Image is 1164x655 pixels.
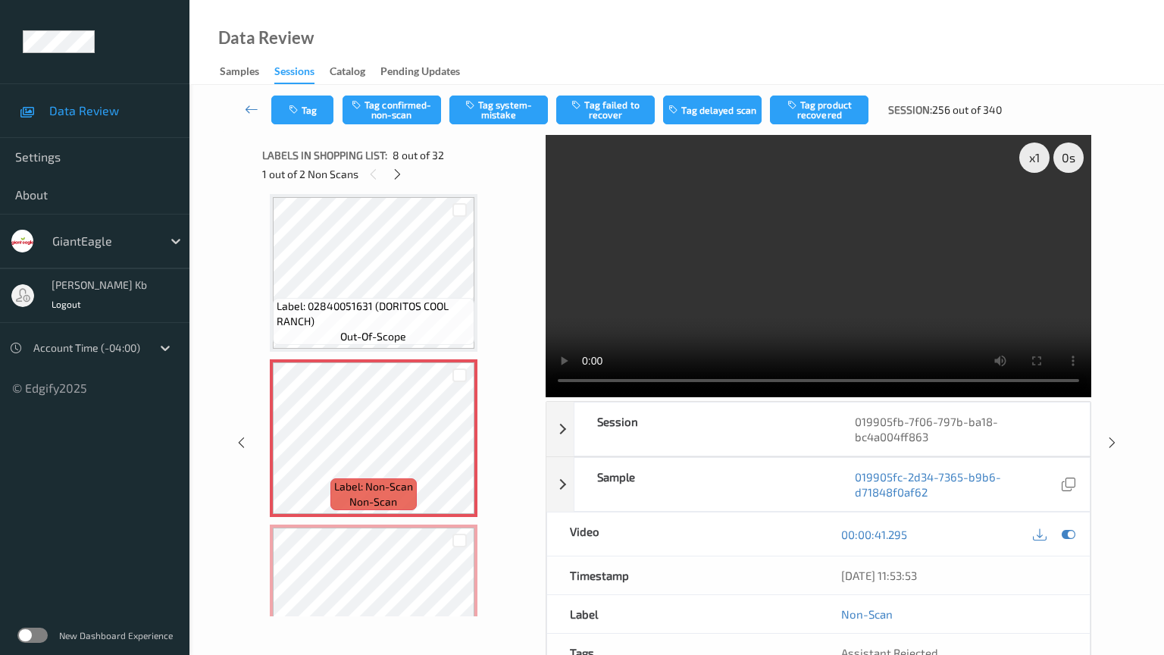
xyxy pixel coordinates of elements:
[271,96,333,124] button: Tag
[556,96,655,124] button: Tag failed to recover
[262,165,535,183] div: 1 out of 2 Non Scans
[277,299,471,329] span: Label: 02840051631 (DORITOS COOL RANCH)
[547,556,818,594] div: Timestamp
[574,458,832,511] div: Sample
[1019,143,1050,173] div: x 1
[380,64,460,83] div: Pending Updates
[340,329,406,344] span: out-of-scope
[274,64,314,84] div: Sessions
[343,96,441,124] button: Tag confirmed-non-scan
[220,64,259,83] div: Samples
[855,469,1058,500] a: 019905fc-2d34-7365-b9b6-d71848f0af62
[380,61,475,83] a: Pending Updates
[841,527,907,542] a: 00:00:41.295
[546,402,1090,456] div: Session019905fb-7f06-797b-ba18-bc4a004ff863
[832,403,1090,456] div: 019905fb-7f06-797b-ba18-bc4a004ff863
[330,61,380,83] a: Catalog
[547,595,818,633] div: Label
[262,148,387,163] span: Labels in shopping list:
[841,606,893,622] a: Non-Scan
[349,494,397,509] span: non-scan
[888,102,932,118] span: Session:
[841,568,1067,583] div: [DATE] 11:53:53
[932,102,1002,118] span: 256 out of 340
[546,457,1090,512] div: Sample019905fc-2d34-7365-b9b6-d71848f0af62
[393,148,444,163] span: 8 out of 32
[330,64,365,83] div: Catalog
[220,61,274,83] a: Samples
[1053,143,1084,173] div: 0 s
[770,96,868,124] button: Tag product recovered
[663,96,762,124] button: Tag delayed scan
[218,30,314,45] div: Data Review
[449,96,548,124] button: Tag system-mistake
[574,403,832,456] div: Session
[274,61,330,84] a: Sessions
[334,479,413,494] span: Label: Non-Scan
[547,512,818,556] div: Video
